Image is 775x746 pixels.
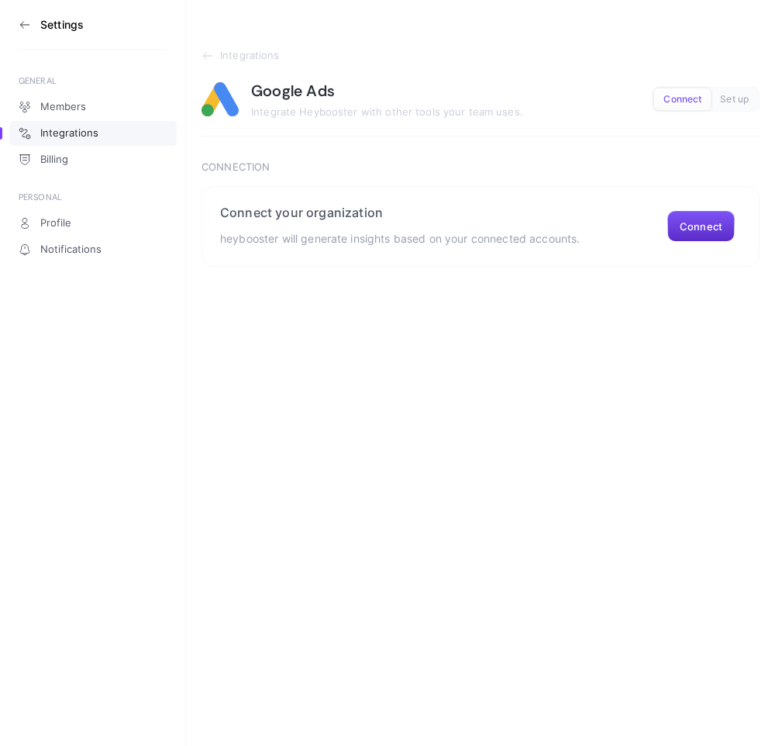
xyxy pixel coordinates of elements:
span: Members [40,101,86,113]
h3: Settings [40,19,84,31]
h1: Google Ads [251,81,335,101]
span: Integrations [40,127,98,140]
a: Members [9,95,177,119]
h3: Connection [201,161,759,174]
a: Billing [9,147,177,172]
span: Integrate Heybooster with other tools your team uses. [251,105,523,118]
h2: Connect your organization [220,205,580,220]
span: Integrations [220,50,280,62]
p: heybooster will generate insights based on your connected accounts. [220,230,580,248]
a: Notifications [9,237,177,262]
div: PERSONAL [19,191,167,203]
div: GENERAL [19,74,167,87]
button: Connect [654,88,711,110]
button: Connect [667,211,735,242]
span: Billing [40,154,68,166]
span: Profile [40,217,71,230]
a: Integrations [9,121,177,146]
span: Connect [663,94,701,105]
a: Profile [9,211,177,236]
span: Notifications [40,243,102,256]
a: Integrations [201,50,759,62]
span: Set up [720,94,749,105]
button: Set up [711,88,758,110]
